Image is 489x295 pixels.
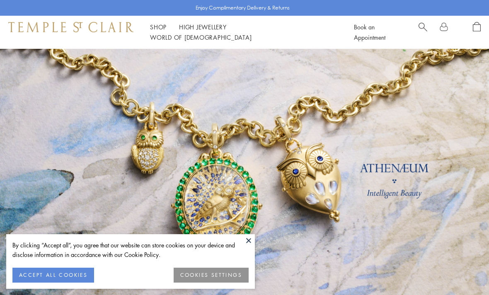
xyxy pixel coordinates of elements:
button: COOKIES SETTINGS [174,268,249,283]
a: Book an Appointment [354,23,385,41]
img: Temple St. Clair [8,22,133,32]
a: High JewelleryHigh Jewellery [179,23,227,31]
a: ShopShop [150,23,167,31]
a: Open Shopping Bag [473,22,481,43]
button: ACCEPT ALL COOKIES [12,268,94,283]
a: Search [419,22,427,43]
a: World of [DEMOGRAPHIC_DATA]World of [DEMOGRAPHIC_DATA] [150,33,252,41]
iframe: Gorgias live chat messenger [448,256,481,287]
p: Enjoy Complimentary Delivery & Returns [196,4,290,12]
div: By clicking “Accept all”, you agree that our website can store cookies on your device and disclos... [12,240,249,259]
nav: Main navigation [150,22,335,43]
